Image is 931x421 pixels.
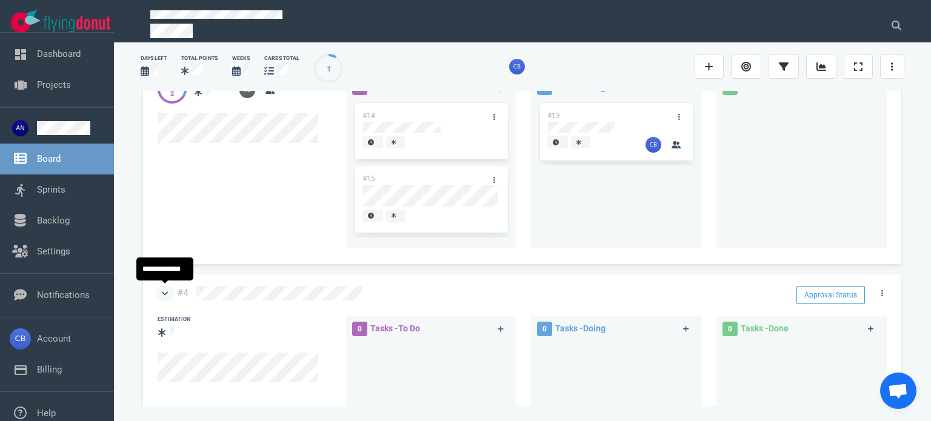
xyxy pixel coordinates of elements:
[327,63,331,75] div: 1
[141,55,167,62] div: days left
[232,55,250,62] div: Weeks
[362,174,375,183] span: #15
[796,286,865,304] button: Approval Status
[37,153,61,164] a: Board
[37,184,65,195] a: Sprints
[537,322,552,336] span: 0
[362,111,375,120] span: #14
[264,55,299,62] div: cards total
[239,82,255,98] img: 26
[547,111,560,120] span: #13
[37,364,62,375] a: Billing
[37,333,71,344] a: Account
[44,16,110,32] img: Flying Donut text logo
[880,373,916,409] div: Open chat
[181,55,218,62] div: Total Points
[722,322,738,336] span: 0
[37,48,81,59] a: Dashboard
[646,137,661,153] img: 26
[352,322,367,336] span: 0
[170,89,174,99] div: 2
[37,246,70,257] a: Settings
[177,287,189,299] a: #4
[37,408,56,419] a: Help
[37,215,70,226] a: Backlog
[370,323,420,333] span: Tasks - To Do
[509,59,525,75] img: 26
[37,290,90,300] a: Notifications
[741,323,789,333] span: Tasks - Done
[37,79,71,90] a: Projects
[555,323,606,333] span: Tasks - Doing
[158,316,190,324] div: Estimation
